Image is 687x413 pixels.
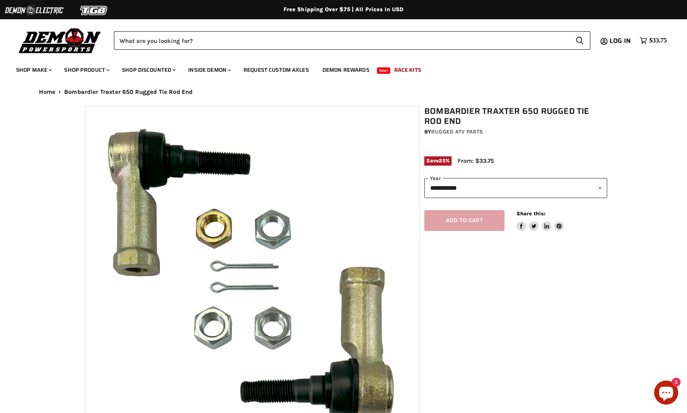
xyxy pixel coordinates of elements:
img: Demon Powersports [16,26,104,55]
span: Save % [424,156,452,165]
a: $33.75 [636,35,671,47]
a: Race Kits [388,62,427,78]
span: 25 [439,158,445,164]
img: Demon Electric Logo 2 [4,3,64,18]
img: TGB Logo 2 [64,3,124,18]
a: Home [39,89,56,95]
a: Shop Product [58,62,114,78]
a: Inside Demon [182,62,236,78]
aside: Share this: [517,210,564,231]
a: Shop Make [10,62,57,78]
a: Demon Rewards [316,62,375,78]
a: Shop Discounted [116,62,180,78]
input: Search [114,31,569,50]
span: New! [377,67,391,74]
span: Log in [610,36,631,46]
nav: Breadcrumbs [23,89,665,95]
form: Product [114,31,590,50]
h1: Bombardier Traxter 650 Rugged Tie Rod End [424,106,607,126]
select: year [424,178,607,198]
button: Search [569,31,590,50]
span: Bombardier Traxter 650 Rugged Tie Rod End [64,89,193,95]
div: Free Shipping Over $75 | All Prices In USD [23,6,665,13]
span: Share this: [517,211,545,217]
div: by [424,128,607,136]
a: Request Custom Axles [237,62,315,78]
span: $33.75 [649,37,667,45]
a: Rugged ATV Parts [431,128,483,135]
span: From: $33.75 [458,157,494,164]
inbox-online-store-chat: Shopify online store chat [652,381,681,407]
a: Log in [606,37,636,45]
ul: Main menu [10,59,665,78]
